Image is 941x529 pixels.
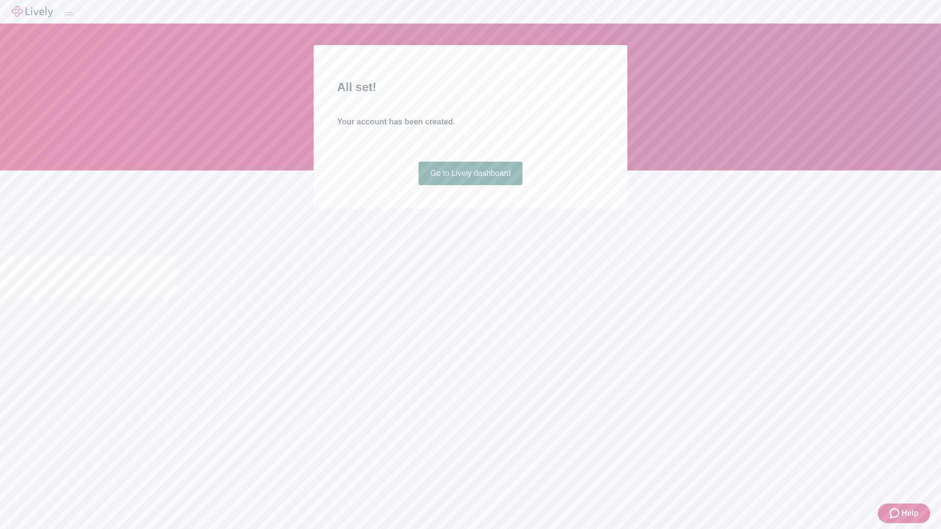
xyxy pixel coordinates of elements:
[337,78,604,96] h2: All set!
[419,162,523,185] a: Go to Lively dashboard
[890,507,901,519] svg: Zendesk support icon
[12,6,53,18] img: Lively
[337,116,604,128] h4: Your account has been created.
[65,12,73,15] button: Log out
[878,504,930,523] button: Zendesk support iconHelp
[901,507,918,519] span: Help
